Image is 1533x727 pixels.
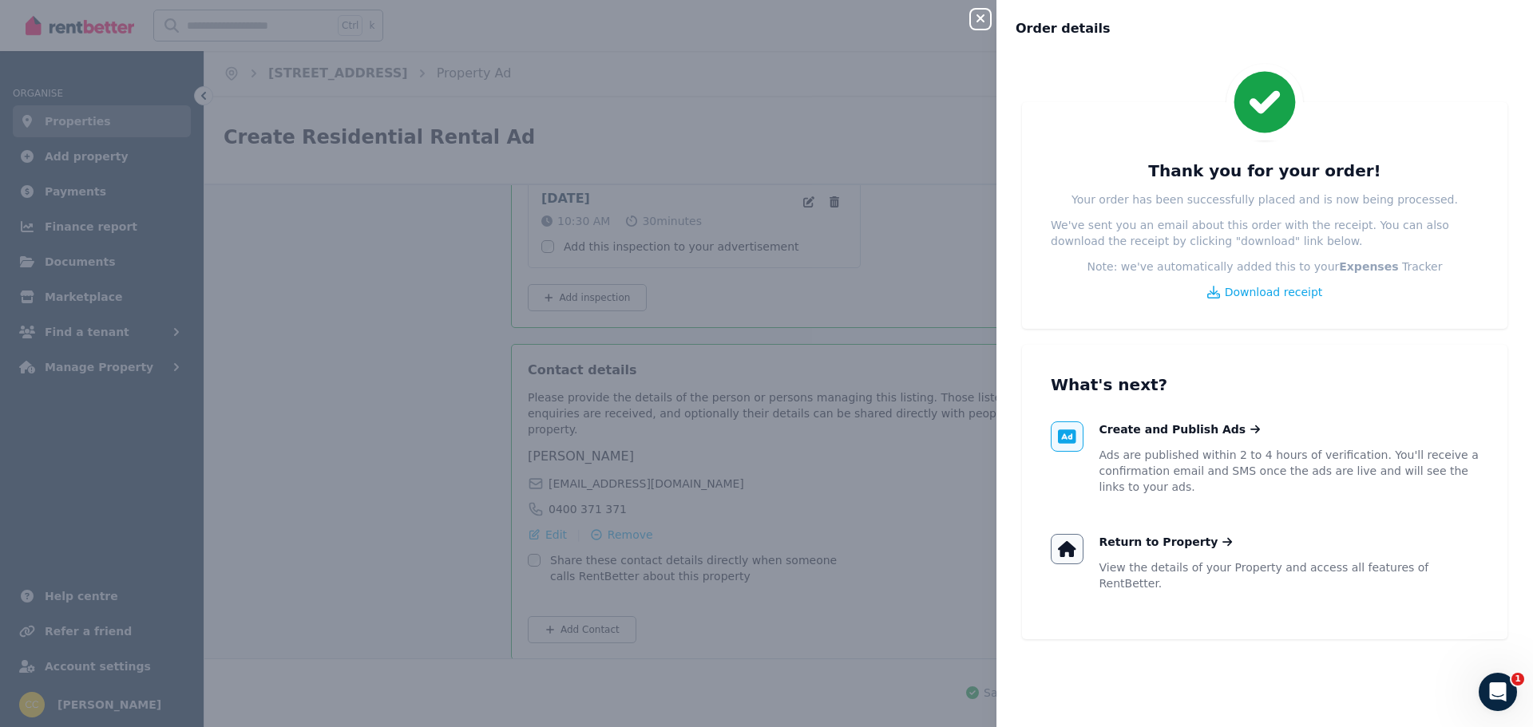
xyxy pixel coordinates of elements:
h3: What's next? [1051,373,1479,396]
h3: Thank you for your order! [1148,160,1380,182]
b: Expenses [1339,260,1398,273]
p: Note: we've automatically added this to your Tracker [1087,259,1443,275]
p: View the details of your Property and access all features of RentBetter. [1099,559,1480,591]
a: Create and Publish Ads [1099,421,1261,437]
span: 1 [1511,673,1524,686]
p: We've sent you an email about this order with the receipt. You can also download the receipt by c... [1051,217,1479,249]
span: Download receipt [1225,284,1323,300]
iframe: Intercom live chat [1479,673,1517,711]
span: Order details [1016,19,1111,38]
p: Ads are published within 2 to 4 hours of verification. You'll receive a confirmation email and SM... [1099,447,1480,495]
span: Create and Publish Ads [1099,421,1246,437]
p: Your order has been successfully placed and is now being processed. [1072,192,1458,207]
a: Return to Property [1099,534,1233,550]
span: Return to Property [1099,534,1218,550]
